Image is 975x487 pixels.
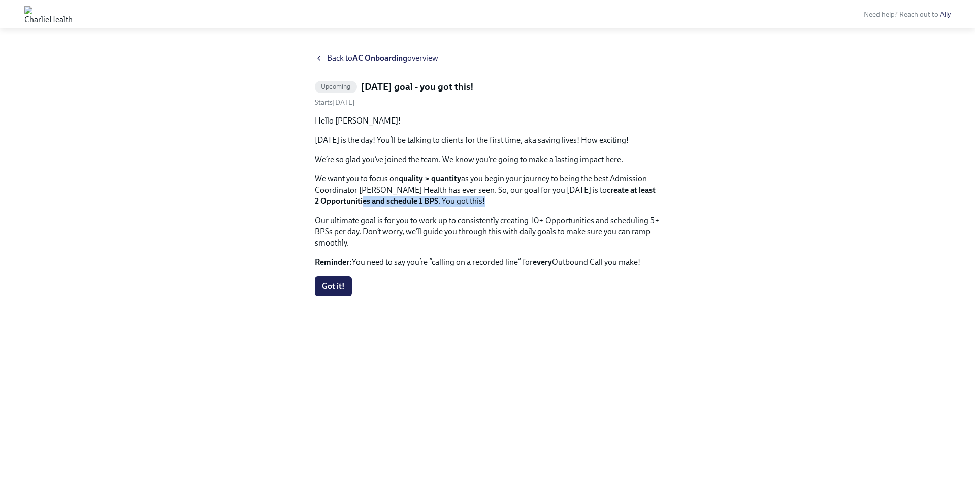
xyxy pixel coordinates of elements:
[315,154,660,165] p: We’re so glad you’ve joined the team. We know you’re going to make a lasting impact here.
[315,135,660,146] p: [DATE] is the day! You’ll be talking to clients for the first time, aka saving lives! How exciting!
[315,98,355,107] span: Thursday, September 4th 2025, 7:00 am
[315,257,352,267] strong: Reminder:
[533,257,552,267] strong: every
[315,276,352,296] button: Got it!
[352,53,407,63] strong: AC Onboarding
[322,281,345,291] span: Got it!
[940,10,951,19] a: Ally
[315,115,660,127] p: Hello [PERSON_NAME]!
[327,53,438,64] span: Back to overview
[315,257,660,268] p: You need to say you’re “calling on a recorded line” for Outbound Call you make!
[315,53,660,64] a: Back toAC Onboardingoverview
[315,185,656,206] strong: create at least 2 Opportunities and schedule 1 BPS
[361,80,474,94] h5: [DATE] goal - you got this!
[315,215,660,249] p: Our ultimate goal is for you to work up to consistently creating 10+ Opportunities and scheduling...
[24,6,73,22] img: CharlieHealth
[864,10,951,19] span: Need help? Reach out to
[399,174,461,184] strong: quality > quantity
[315,173,660,207] p: We want you to focus on as you begin your journey to being the best Admission Coordinator [PERSON...
[315,83,357,90] span: Upcoming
